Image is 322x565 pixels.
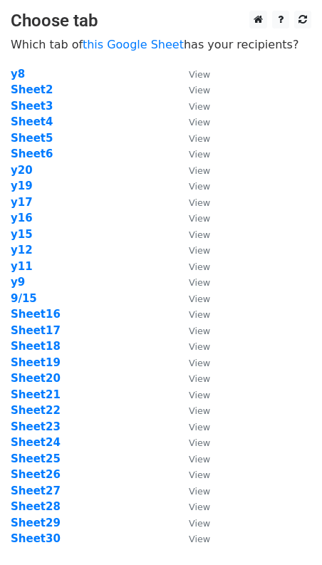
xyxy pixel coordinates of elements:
[189,470,210,480] small: View
[175,115,210,128] a: View
[11,292,37,305] a: 9/15
[11,147,53,160] a: Sheet6
[11,11,311,31] h3: Choose tab
[11,100,53,113] a: Sheet3
[189,101,210,112] small: View
[11,468,61,481] strong: Sheet26
[175,228,210,241] a: View
[189,454,210,465] small: View
[175,212,210,224] a: View
[11,500,61,513] a: Sheet28
[189,326,210,336] small: View
[189,277,210,288] small: View
[189,117,210,128] small: View
[189,358,210,368] small: View
[11,212,33,224] a: y16
[175,452,210,465] a: View
[189,165,210,176] small: View
[11,260,33,273] a: y11
[189,502,210,512] small: View
[11,356,61,369] a: Sheet19
[175,484,210,497] a: View
[175,276,210,289] a: View
[175,164,210,177] a: View
[11,340,61,353] a: Sheet18
[175,468,210,481] a: View
[11,388,61,401] a: Sheet21
[175,308,210,321] a: View
[175,244,210,256] a: View
[11,436,61,449] a: Sheet24
[175,436,210,449] a: View
[11,132,53,145] a: Sheet5
[189,390,210,400] small: View
[175,356,210,369] a: View
[175,196,210,209] a: View
[189,341,210,352] small: View
[175,83,210,96] a: View
[11,164,33,177] a: y20
[189,534,210,544] small: View
[175,372,210,385] a: View
[189,213,210,224] small: View
[11,196,33,209] a: y17
[11,115,53,128] a: Sheet4
[11,68,25,81] a: y8
[175,517,210,529] a: View
[175,404,210,417] a: View
[11,420,61,433] a: Sheet23
[189,486,210,497] small: View
[175,180,210,192] a: View
[11,372,61,385] a: Sheet20
[189,405,210,416] small: View
[83,38,184,51] a: this Google Sheet
[11,324,61,337] a: Sheet17
[11,180,33,192] a: y19
[175,388,210,401] a: View
[175,324,210,337] a: View
[11,276,25,289] a: y9
[189,229,210,240] small: View
[175,420,210,433] a: View
[11,532,61,545] strong: Sheet30
[189,309,210,320] small: View
[11,484,61,497] a: Sheet27
[175,100,210,113] a: View
[189,197,210,208] small: View
[11,83,53,96] a: Sheet2
[11,517,61,529] a: Sheet29
[11,404,61,417] a: Sheet22
[189,518,210,529] small: View
[189,373,210,384] small: View
[189,181,210,192] small: View
[11,452,61,465] a: Sheet25
[175,132,210,145] a: View
[11,228,33,241] a: y15
[189,69,210,80] small: View
[175,292,210,305] a: View
[175,500,210,513] a: View
[175,260,210,273] a: View
[175,147,210,160] a: View
[189,261,210,272] small: View
[189,422,210,432] small: View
